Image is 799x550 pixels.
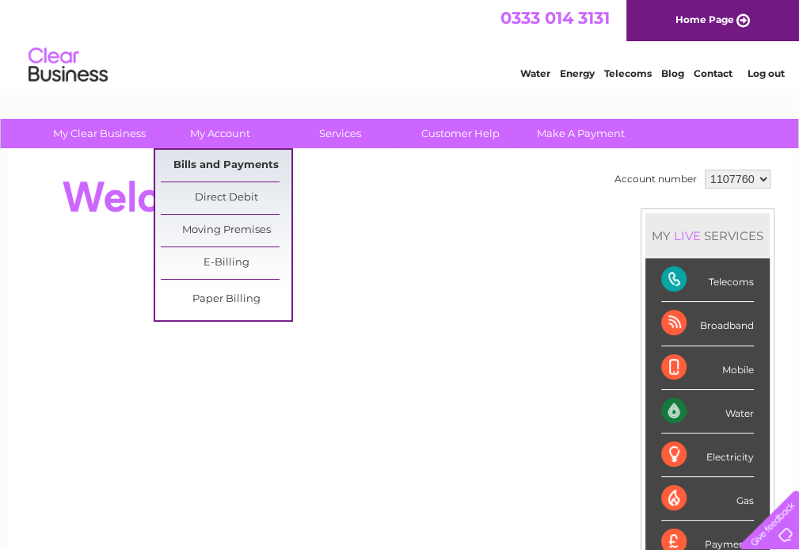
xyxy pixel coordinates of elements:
[161,215,291,246] a: Moving Premises
[161,247,291,279] a: E-Billing
[645,213,770,258] div: MY SERVICES
[747,67,784,79] a: Log out
[560,67,595,79] a: Energy
[661,346,754,390] div: Mobile
[154,119,285,148] a: My Account
[516,119,646,148] a: Make A Payment
[661,302,754,346] div: Broadband
[500,8,610,28] a: 0333 014 3131
[26,9,774,77] div: Clear Business is a trading name of Verastar Limited (registered in [GEOGRAPHIC_DATA] No. 3667643...
[611,166,701,193] td: Account number
[520,67,550,79] a: Water
[34,119,165,148] a: My Clear Business
[604,67,652,79] a: Telecoms
[661,67,684,79] a: Blog
[161,284,291,315] a: Paper Billing
[661,477,754,521] div: Gas
[395,119,526,148] a: Customer Help
[694,67,732,79] a: Contact
[161,182,291,214] a: Direct Debit
[661,434,754,477] div: Electricity
[661,258,754,302] div: Telecoms
[28,41,108,90] img: logo.png
[671,228,704,243] div: LIVE
[661,390,754,434] div: Water
[275,119,405,148] a: Services
[161,150,291,181] a: Bills and Payments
